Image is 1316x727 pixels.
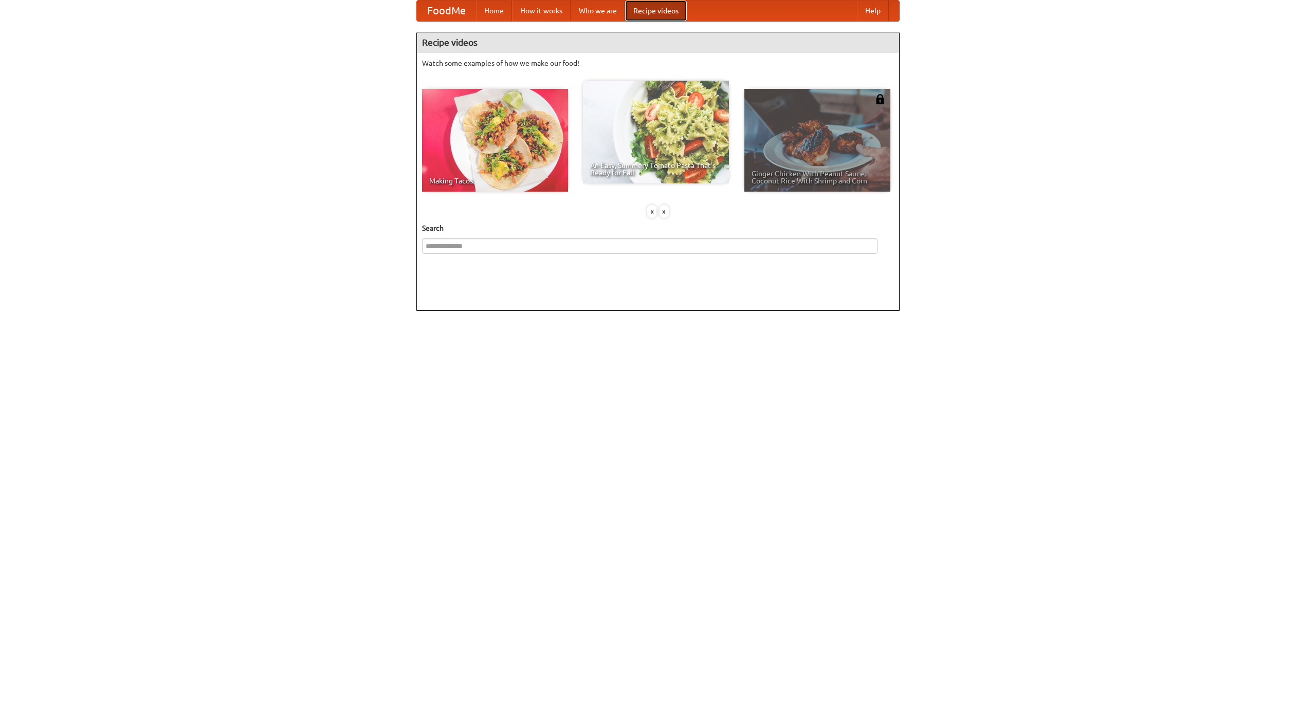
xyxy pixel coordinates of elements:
p: Watch some examples of how we make our food! [422,58,894,68]
a: Home [476,1,512,21]
a: FoodMe [417,1,476,21]
a: Making Tacos [422,89,568,192]
span: Making Tacos [429,177,561,184]
img: 483408.png [875,94,885,104]
div: « [647,205,656,218]
span: An Easy, Summery Tomato Pasta That's Ready for Fall [590,162,722,176]
h5: Search [422,223,894,233]
a: Who we are [571,1,625,21]
div: » [660,205,669,218]
h4: Recipe videos [417,32,899,53]
a: Recipe videos [625,1,687,21]
a: How it works [512,1,571,21]
a: An Easy, Summery Tomato Pasta That's Ready for Fall [583,81,729,183]
a: Help [857,1,889,21]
